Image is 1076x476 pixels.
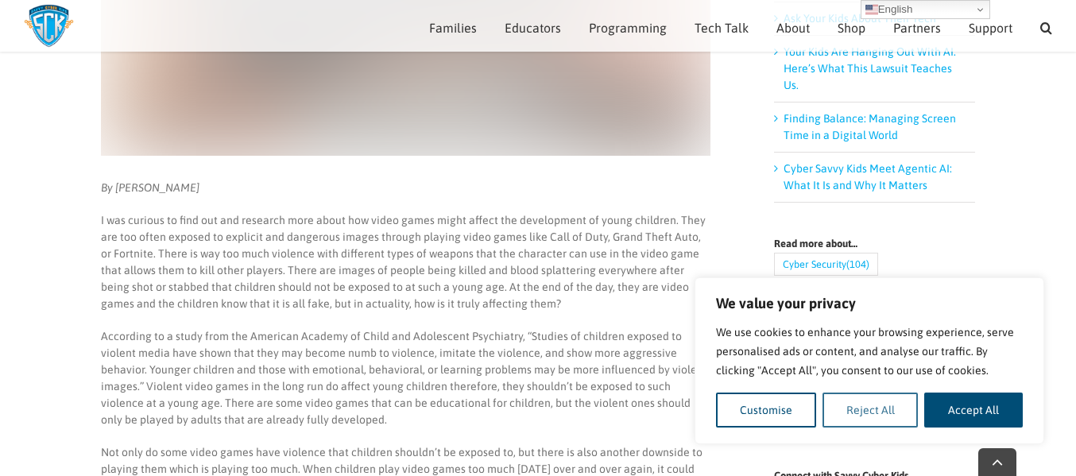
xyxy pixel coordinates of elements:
[505,21,561,34] span: Educators
[776,21,810,34] span: About
[893,21,941,34] span: Partners
[24,4,74,48] img: Savvy Cyber Kids Logo
[589,21,667,34] span: Programming
[429,21,477,34] span: Families
[924,393,1023,428] button: Accept All
[716,393,816,428] button: Customise
[865,3,878,16] img: en
[822,393,919,428] button: Reject All
[838,21,865,34] span: Shop
[101,181,199,194] em: By [PERSON_NAME]
[101,212,710,312] p: I was curious to find out and research more about how video games might affect the development of...
[846,253,869,275] span: (104)
[784,162,952,192] a: Cyber Savvy Kids Meet Agentic AI: What It Is and Why It Matters
[969,21,1012,34] span: Support
[101,328,710,428] p: According to a study from the American Academy of Child and Adolescent Psychiatry, “Studies of ch...
[716,323,1023,380] p: We use cookies to enhance your browsing experience, serve personalised ads or content, and analys...
[695,21,749,34] span: Tech Talk
[774,253,878,276] a: Cyber Security (104 items)
[784,45,956,91] a: Your Kids Are Hanging Out With AI. Here’s What This Lawsuit Teaches Us.
[716,294,1023,313] p: We value your privacy
[774,238,975,249] h4: Read more about…
[784,112,956,141] a: Finding Balance: Managing Screen Time in a Digital World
